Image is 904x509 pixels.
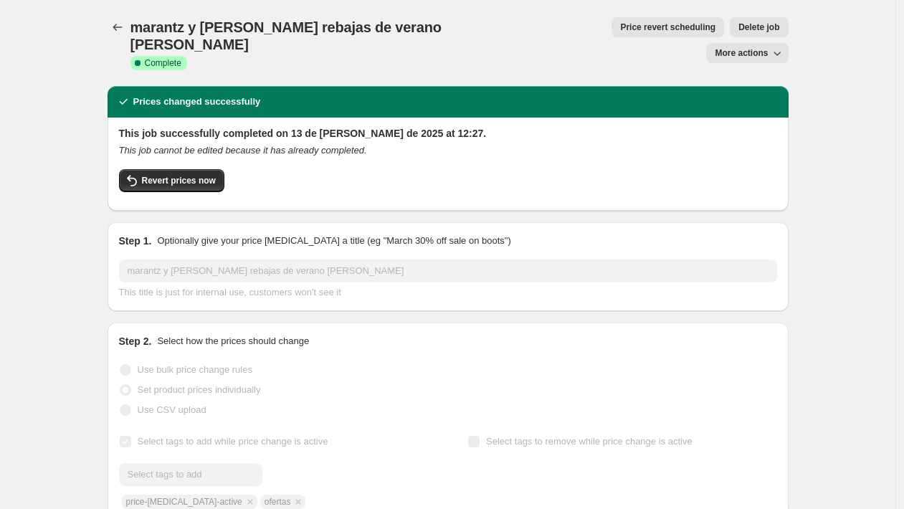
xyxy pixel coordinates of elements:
button: Price revert scheduling [612,17,724,37]
p: Optionally give your price [MEDICAL_DATA] a title (eg "March 30% off sale on boots") [157,234,510,248]
span: Delete job [738,22,779,33]
button: Revert prices now [119,169,224,192]
span: This title is just for internal use, customers won't see it [119,287,341,298]
button: Price change jobs [108,17,128,37]
h2: Step 2. [119,334,152,348]
h2: This job successfully completed on 13 de [PERSON_NAME] de 2025 at 12:27. [119,126,777,141]
span: More actions [715,47,768,59]
span: Revert prices now [142,175,216,186]
span: Price revert scheduling [620,22,715,33]
i: This job cannot be edited because it has already completed. [119,145,367,156]
span: Select tags to remove while price change is active [486,436,693,447]
span: Select tags to add while price change is active [138,436,328,447]
span: Use CSV upload [138,404,206,415]
span: Use bulk price change rules [138,364,252,375]
span: Set product prices individually [138,384,261,395]
input: 30% off holiday sale [119,260,777,282]
button: More actions [706,43,788,63]
input: Select tags to add [119,463,262,486]
p: Select how the prices should change [157,334,309,348]
h2: Step 1. [119,234,152,248]
h2: Prices changed successfully [133,95,261,109]
span: marantz y [PERSON_NAME] rebajas de verano [PERSON_NAME] [130,19,442,52]
button: Delete job [730,17,788,37]
span: Complete [145,57,181,69]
